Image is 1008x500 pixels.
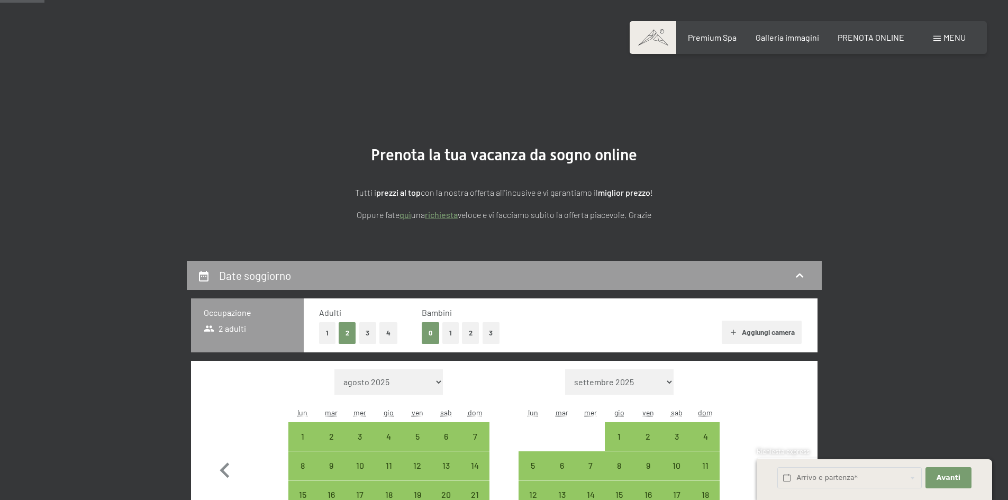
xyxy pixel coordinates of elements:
[548,451,576,480] div: Tue Jan 06 2026
[664,432,690,459] div: 3
[376,461,402,488] div: 11
[297,408,307,417] abbr: lunedì
[288,422,317,451] div: arrivo/check-in possibile
[379,322,397,344] button: 4
[346,451,374,480] div: arrivo/check-in possibile
[937,473,960,483] span: Avanti
[461,432,488,459] div: 7
[598,187,650,197] strong: miglior prezzo
[432,422,460,451] div: arrivo/check-in possibile
[318,432,344,459] div: 2
[289,461,316,488] div: 8
[691,451,720,480] div: arrivo/check-in possibile
[376,432,402,459] div: 4
[403,451,432,480] div: Fri Dec 12 2025
[432,422,460,451] div: Sat Dec 06 2025
[633,451,662,480] div: Fri Jan 09 2026
[204,323,247,334] span: 2 adulti
[461,461,488,488] div: 14
[483,322,500,344] button: 3
[633,422,662,451] div: arrivo/check-in possibile
[605,451,633,480] div: arrivo/check-in possibile
[346,451,374,480] div: Wed Dec 10 2025
[642,408,654,417] abbr: venerdì
[549,461,575,488] div: 6
[460,422,489,451] div: Sun Dec 07 2025
[671,408,683,417] abbr: sabato
[204,307,291,319] h3: Occupazione
[838,32,904,42] a: PRENOTA ONLINE
[605,422,633,451] div: arrivo/check-in possibile
[403,422,432,451] div: arrivo/check-in possibile
[425,210,458,220] a: richiesta
[519,451,547,480] div: Mon Jan 05 2026
[412,408,423,417] abbr: venerdì
[664,461,690,488] div: 10
[375,422,403,451] div: arrivo/check-in possibile
[422,307,452,317] span: Bambini
[433,432,459,459] div: 6
[584,408,597,417] abbr: mercoledì
[460,451,489,480] div: arrivo/check-in possibile
[240,186,769,199] p: Tutti i con la nostra offerta all'incusive e vi garantiamo il !
[688,32,737,42] a: Premium Spa
[432,451,460,480] div: Sat Dec 13 2025
[318,461,344,488] div: 9
[634,461,661,488] div: 9
[691,422,720,451] div: arrivo/check-in possibile
[289,432,316,459] div: 1
[359,322,377,344] button: 3
[346,422,374,451] div: arrivo/check-in possibile
[288,422,317,451] div: Mon Dec 01 2025
[403,422,432,451] div: Fri Dec 05 2025
[756,32,819,42] a: Galleria immagini
[422,322,439,344] button: 0
[633,422,662,451] div: Fri Jan 02 2026
[353,408,366,417] abbr: mercoledì
[698,408,713,417] abbr: domenica
[288,451,317,480] div: arrivo/check-in possibile
[662,422,691,451] div: Sat Jan 03 2026
[375,451,403,480] div: Thu Dec 11 2025
[375,422,403,451] div: Thu Dec 04 2025
[691,422,720,451] div: Sun Jan 04 2026
[576,451,605,480] div: arrivo/check-in possibile
[442,322,459,344] button: 1
[432,451,460,480] div: arrivo/check-in possibile
[317,451,346,480] div: arrivo/check-in possibile
[943,32,966,42] span: Menu
[317,422,346,451] div: arrivo/check-in possibile
[662,422,691,451] div: arrivo/check-in possibile
[371,146,637,164] span: Prenota la tua vacanza da sogno online
[433,461,459,488] div: 13
[528,408,538,417] abbr: lunedì
[347,432,373,459] div: 3
[633,451,662,480] div: arrivo/check-in possibile
[605,451,633,480] div: Thu Jan 08 2026
[691,451,720,480] div: Sun Jan 11 2026
[346,422,374,451] div: Wed Dec 03 2025
[376,187,421,197] strong: prezzi al top
[606,432,632,459] div: 1
[605,422,633,451] div: Thu Jan 01 2026
[519,451,547,480] div: arrivo/check-in possibile
[722,321,802,344] button: Aggiungi camera
[288,451,317,480] div: Mon Dec 08 2025
[375,451,403,480] div: arrivo/check-in possibile
[317,422,346,451] div: Tue Dec 02 2025
[219,269,291,282] h2: Date soggiorno
[347,461,373,488] div: 10
[614,408,624,417] abbr: giovedì
[692,432,719,459] div: 4
[556,408,568,417] abbr: martedì
[460,451,489,480] div: Sun Dec 14 2025
[240,208,769,222] p: Oppure fate una veloce e vi facciamo subito la offerta piacevole. Grazie
[325,408,338,417] abbr: martedì
[399,210,411,220] a: quì
[692,461,719,488] div: 11
[440,408,452,417] abbr: sabato
[634,432,661,459] div: 2
[662,451,691,480] div: Sat Jan 10 2026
